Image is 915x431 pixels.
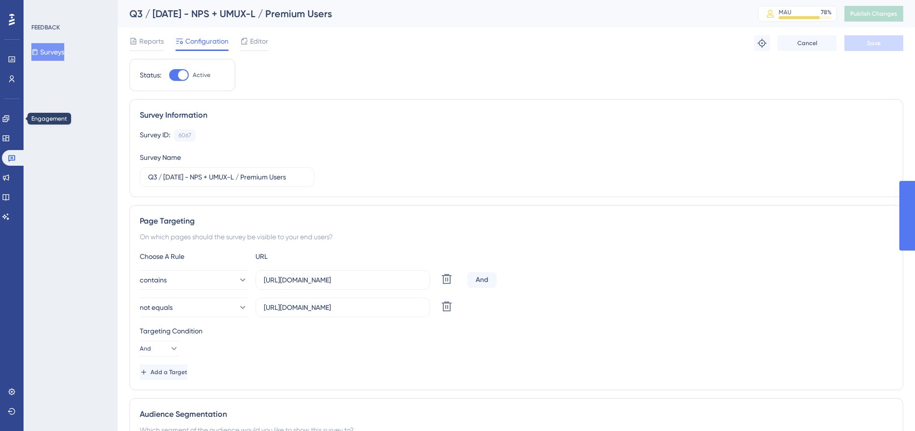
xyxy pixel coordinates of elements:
div: Q3 / [DATE] - NPS + UMUX-L / Premium Users [129,7,734,21]
div: 78 % [821,8,832,16]
span: And [140,345,151,353]
div: FEEDBACK [31,24,60,31]
div: Survey Information [140,109,893,121]
div: Survey Name [140,152,181,163]
iframe: UserGuiding AI Assistant Launcher [874,392,903,422]
button: Save [844,35,903,51]
button: not equals [140,298,248,317]
div: Page Targeting [140,215,893,227]
span: not equals [140,302,173,313]
button: Publish Changes [844,6,903,22]
input: yourwebsite.com/path [264,275,422,285]
div: Status: [140,69,161,81]
button: contains [140,270,248,290]
span: Cancel [797,39,817,47]
span: contains [140,274,167,286]
button: Add a Target [140,364,187,380]
div: MAU [779,8,791,16]
span: Publish Changes [850,10,897,18]
div: Audience Segmentation [140,408,893,420]
div: Choose A Rule [140,251,248,262]
div: URL [255,251,363,262]
div: On which pages should the survey be visible to your end users? [140,231,893,243]
button: Surveys [31,43,64,61]
span: Save [867,39,881,47]
input: yourwebsite.com/path [264,302,422,313]
div: And [467,272,497,288]
button: Cancel [778,35,837,51]
div: Survey ID: [140,129,170,142]
span: Editor [250,35,268,47]
input: Type your Survey name [148,172,306,182]
span: Configuration [185,35,229,47]
span: Reports [139,35,164,47]
div: 6067 [178,131,191,139]
button: And [140,341,179,356]
span: Active [193,71,210,79]
span: Add a Target [151,368,187,376]
div: Targeting Condition [140,325,893,337]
